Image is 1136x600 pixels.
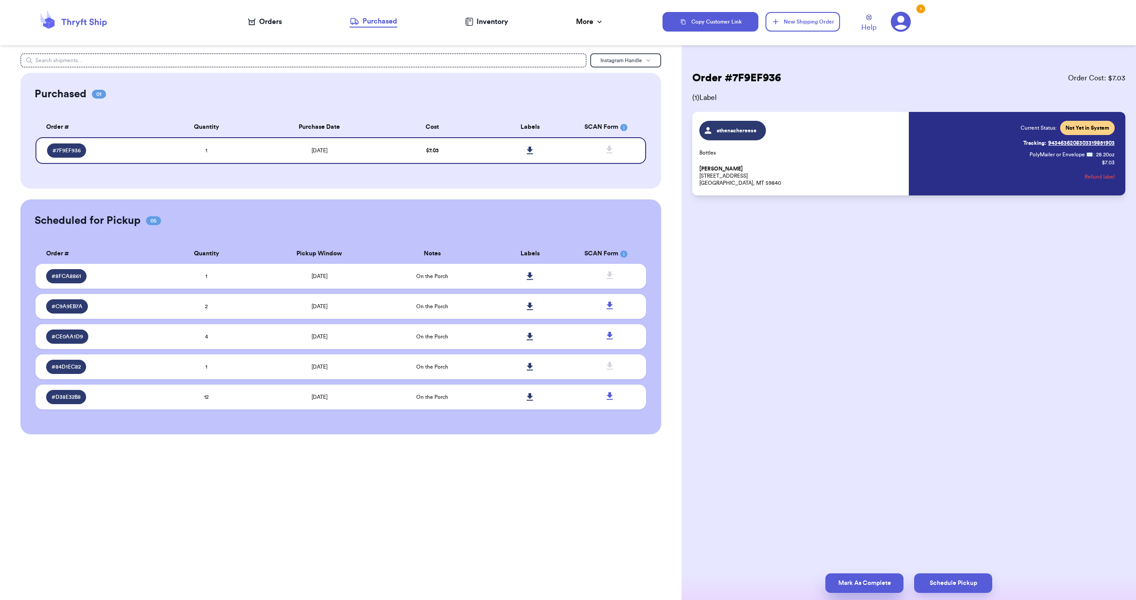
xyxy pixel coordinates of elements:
[825,573,903,593] button: Mark As Complete
[350,16,397,28] a: Purchased
[350,16,397,27] div: Purchased
[765,12,840,32] button: New Shipping Order
[312,364,327,370] span: [DATE]
[35,214,141,228] h2: Scheduled for Pickup
[205,334,208,339] span: 4
[52,147,81,154] span: # 7F9EF936
[1021,124,1057,131] span: Current Status:
[35,244,158,264] th: Order #
[205,364,207,370] span: 1
[1068,73,1125,83] span: Order Cost: $ 7.03
[35,117,158,137] th: Order #
[146,216,161,225] span: 05
[861,15,876,33] a: Help
[699,165,903,187] p: [STREET_ADDRESS] [GEOGRAPHIC_DATA], MT 59840
[576,16,604,27] div: More
[51,273,81,280] span: # 8FCA8861
[312,148,327,153] span: [DATE]
[35,87,87,101] h2: Purchased
[416,394,448,400] span: On the Porch
[1029,152,1093,157] span: PolyMailer or Envelope ✉️
[600,58,642,63] span: Instagram Handle
[205,148,207,153] span: 1
[663,12,758,32] button: Copy Customer Link
[426,148,439,153] span: $ 7.03
[51,333,83,340] span: # CE0AA1D9
[158,117,255,137] th: Quantity
[312,304,327,309] span: [DATE]
[416,334,448,339] span: On the Porch
[891,12,911,32] a: 1
[416,304,448,309] span: On the Porch
[699,149,903,156] p: Bottles
[383,117,481,137] th: Cost
[590,53,661,68] button: Instagram Handle
[692,71,781,85] h2: Order # 7F9EF936
[51,393,81,401] span: # D38E32B8
[416,364,448,370] span: On the Porch
[916,4,925,13] div: 1
[1102,159,1115,166] p: $ 7.03
[914,573,992,593] button: Schedule Pickup
[204,394,209,400] span: 12
[312,274,327,279] span: [DATE]
[312,334,327,339] span: [DATE]
[20,53,587,68] input: Search shipments...
[255,117,383,137] th: Purchase Date
[1093,151,1094,158] span: :
[248,16,282,27] a: Orders
[1023,136,1115,150] a: Tracking:9434636208303319851903
[1065,124,1109,131] span: Not Yet in System
[692,92,1125,103] span: ( 1 ) Label
[51,363,81,370] span: # 84D1EC82
[699,166,743,172] span: [PERSON_NAME]
[584,123,635,132] div: SCAN Form
[158,244,255,264] th: Quantity
[481,244,579,264] th: Labels
[51,303,83,310] span: # C9A9EB7A
[584,249,635,258] div: SCAN Form
[861,22,876,33] span: Help
[465,16,508,27] a: Inventory
[92,90,106,99] span: 01
[205,304,208,309] span: 2
[205,274,207,279] span: 1
[1023,139,1046,147] span: Tracking:
[1096,151,1115,158] span: 28.20 oz
[481,117,579,137] th: Labels
[255,244,383,264] th: Pickup Window
[383,244,481,264] th: Notes
[716,127,758,134] span: athenachereese
[1085,167,1115,187] button: Refund label
[312,394,327,400] span: [DATE]
[416,274,448,279] span: On the Porch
